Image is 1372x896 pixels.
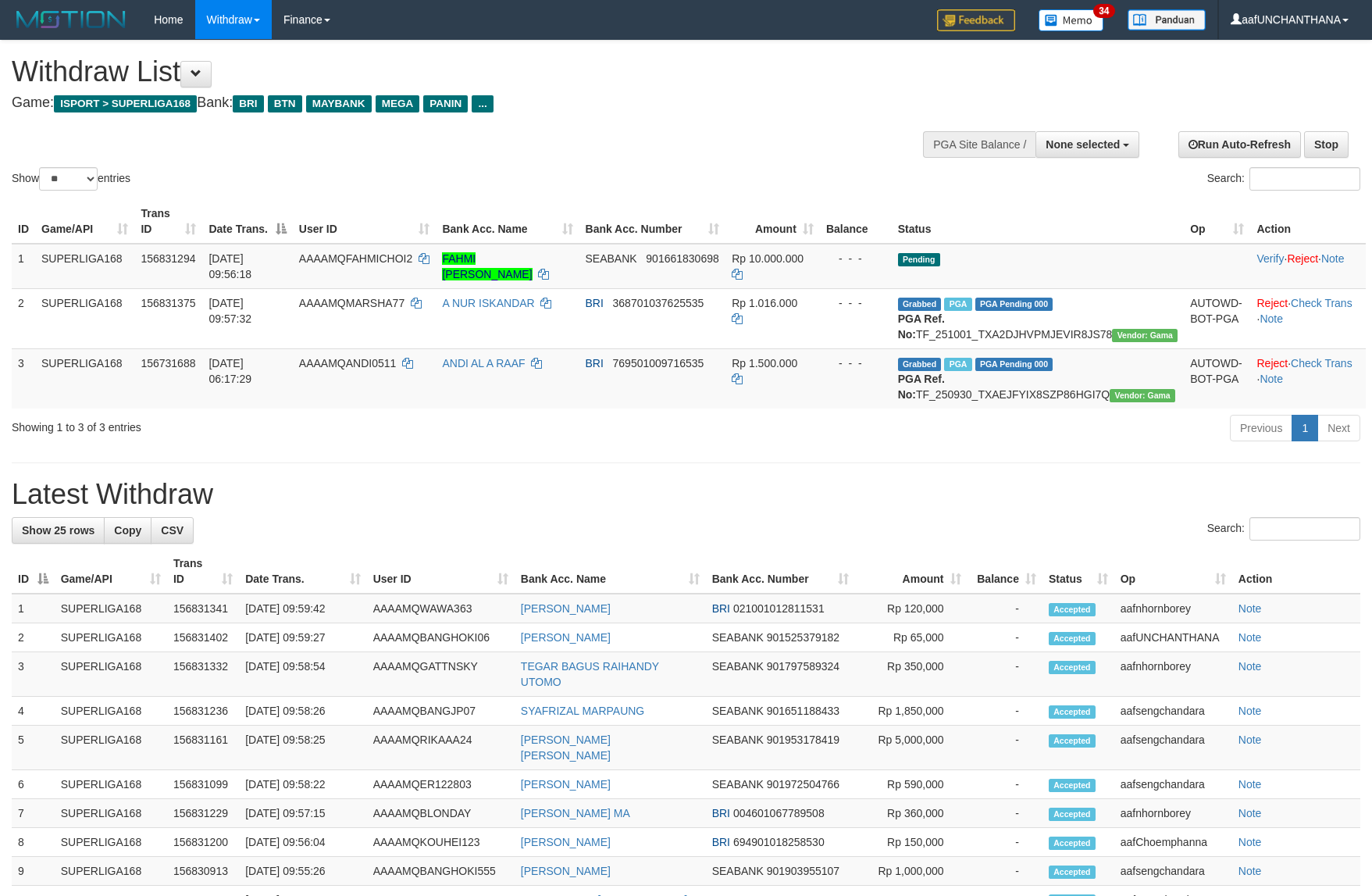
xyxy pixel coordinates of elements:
[937,9,1015,31] img: Feedback.jpg
[521,865,611,877] a: [PERSON_NAME]
[436,199,579,244] th: Bank Acc. Name: activate to sort column ascending
[613,297,704,309] span: Copy 368701037625535 to clipboard
[12,8,130,31] img: MOTION_logo.png
[233,95,263,112] span: BRI
[12,517,105,544] a: Show 25 rows
[892,199,1184,244] th: Status
[239,828,366,857] td: [DATE] 09:56:04
[1304,131,1349,158] a: Stop
[521,836,611,848] a: [PERSON_NAME]
[767,631,839,644] span: Copy 901525379182 to clipboard
[12,348,35,409] td: 3
[944,298,971,311] span: Marked by aafsengchandara
[968,549,1042,594] th: Balance: activate to sort column ascending
[239,549,366,594] th: Date Trans.: activate to sort column ascending
[376,95,420,112] span: MEGA
[968,857,1042,886] td: -
[239,799,366,828] td: [DATE] 09:57:15
[767,734,839,746] span: Copy 901953178419 to clipboard
[733,836,825,848] span: Copy 694901018258530 to clipboard
[141,252,195,265] span: 156831294
[35,244,134,289] td: SUPERLIGA168
[1249,517,1360,541] input: Search:
[1238,807,1262,819] a: Note
[55,697,167,726] td: SUPERLIGA168
[167,594,239,623] td: 156831341
[293,199,437,244] th: User ID: activate to sort column ascending
[12,594,55,623] td: 1
[1256,297,1288,309] a: Reject
[820,199,892,244] th: Balance
[1049,808,1096,821] span: Accepted
[12,244,35,289] td: 1
[1114,828,1232,857] td: aafChoemphanna
[167,652,239,697] td: 156831332
[12,770,55,799] td: 6
[968,726,1042,770] td: -
[712,705,764,717] span: SEABANK
[1291,297,1352,309] a: Check Trans
[55,799,167,828] td: SUPERLIGA168
[55,549,167,594] th: Game/API: activate to sort column ascending
[712,778,764,791] span: SEABANK
[1260,312,1283,325] a: Note
[472,95,493,112] span: ...
[35,288,134,348] td: SUPERLIGA168
[239,697,366,726] td: [DATE] 09:58:26
[1250,244,1366,289] td: · ·
[1238,602,1262,615] a: Note
[712,660,764,673] span: SEABANK
[521,660,659,688] a: TEGAR BAGUS RAIHANDY UTOMO
[1238,631,1262,644] a: Note
[423,95,468,112] span: PANIN
[855,623,967,652] td: Rp 65,000
[151,517,194,544] a: CSV
[367,549,515,594] th: User ID: activate to sort column ascending
[892,348,1184,409] td: TF_250930_TXAEJFYIX8SZP86HGI7Q
[167,770,239,799] td: 156831099
[39,167,98,191] select: Showentries
[898,373,945,401] b: PGA Ref. No:
[732,357,797,369] span: Rp 1.500.000
[442,252,532,280] a: FAHMI [PERSON_NAME]
[1049,779,1096,792] span: Accepted
[767,660,839,673] span: Copy 901797589324 to clipboard
[442,297,534,309] a: A NUR ISKANDAR
[975,298,1053,311] span: PGA Pending
[1128,9,1206,30] img: panduan.png
[22,524,94,537] span: Show 25 rows
[712,734,764,746] span: SEABANK
[1049,866,1096,879] span: Accepted
[1178,131,1301,158] a: Run Auto-Refresh
[1321,252,1345,265] a: Note
[54,95,197,112] span: ISPORT > SUPERLIGA168
[968,770,1042,799] td: -
[1114,652,1232,697] td: aafnhornborey
[613,357,704,369] span: Copy 769501009716535 to clipboard
[767,778,839,791] span: Copy 901972504766 to clipboard
[367,857,515,886] td: AAAAMQBANGHOKI555
[855,697,967,726] td: Rp 1,850,000
[1291,357,1352,369] a: Check Trans
[367,652,515,697] td: AAAAMQGATTNSKY
[1207,167,1360,191] label: Search:
[1114,623,1232,652] td: aafUNCHANTHANA
[944,358,971,371] span: Marked by aafromsomean
[167,549,239,594] th: Trans ID: activate to sort column ascending
[898,298,942,311] span: Grabbed
[134,199,202,244] th: Trans ID: activate to sort column ascending
[1114,770,1232,799] td: aafsengchandara
[55,726,167,770] td: SUPERLIGA168
[55,828,167,857] td: SUPERLIGA168
[712,865,764,877] span: SEABANK
[1249,167,1360,191] input: Search:
[1238,865,1262,877] a: Note
[521,602,611,615] a: [PERSON_NAME]
[12,288,35,348] td: 2
[1317,415,1360,441] a: Next
[521,705,644,717] a: SYAFRIZAL MARPAUNG
[855,549,967,594] th: Amount: activate to sort column ascending
[12,95,899,111] h4: Game: Bank:
[239,652,366,697] td: [DATE] 09:58:54
[712,807,730,819] span: BRI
